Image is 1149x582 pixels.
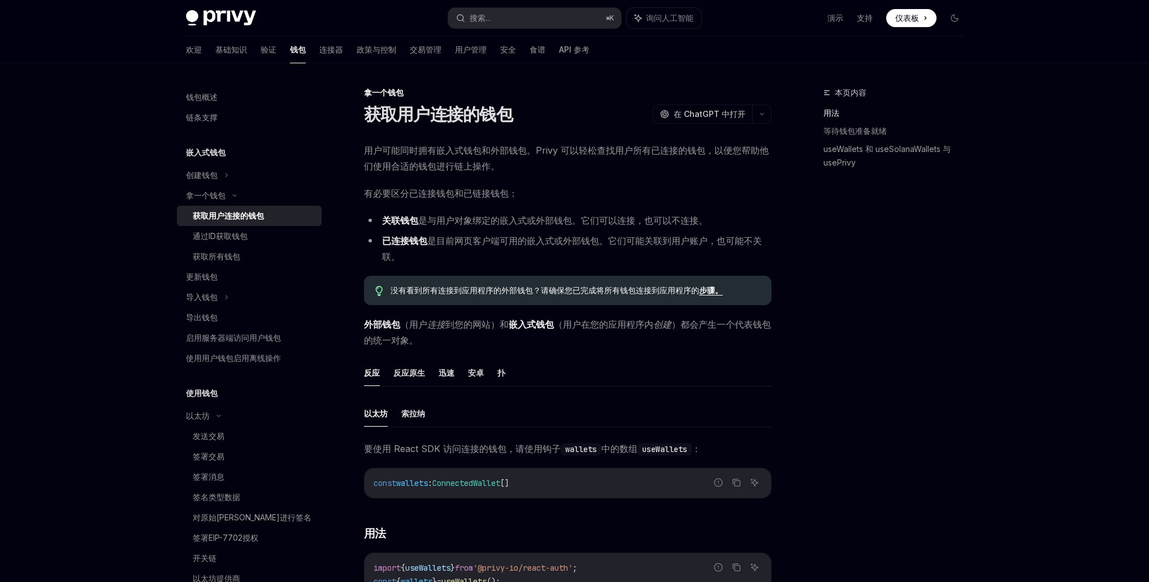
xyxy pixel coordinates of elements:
button: 搜索...⌘K [448,8,621,28]
button: 索拉纳 [401,400,425,427]
button: 复制代码块中的内容 [729,560,744,575]
span: import [374,563,401,573]
span: } [450,563,455,573]
span: { [401,563,405,573]
a: 食谱 [530,36,545,63]
font: 嵌入式钱包 [509,319,554,330]
font: 导出钱包 [186,312,218,322]
button: 询问人工智能 [747,475,762,490]
font: 发送交易 [193,431,224,441]
span: : [428,478,432,488]
font: 用法 [364,527,386,540]
code: useWallets [638,443,692,455]
font: 通过ID获取钱包 [193,231,248,241]
a: 启用服务器端访问用户钱包 [177,328,322,348]
font: （用户 [400,319,427,330]
font: 扑 [497,368,505,377]
font: ）都会 [671,319,699,330]
font: 所有钱包连接到应用程序的 [604,285,699,295]
button: 报告错误代码 [711,475,726,490]
font: 对原始[PERSON_NAME]进行签名 [193,512,311,522]
span: useWallets [405,563,450,573]
font: 获取所有钱包 [193,251,240,261]
span: '@privy-io/react-auth' [473,563,573,573]
font: useWallets 和 useSolanaWallets 与 usePrivy [823,144,951,167]
code: wallets [561,443,601,455]
font: 签署消息 [193,472,224,481]
a: 等待钱包准备就绪 [823,122,973,140]
a: 链条支撑 [177,107,322,128]
font: K [609,14,614,22]
span: wallets [396,478,428,488]
a: 使用用户钱包启用离线操作 [177,348,322,368]
a: 政策与控制 [357,36,396,63]
font: 钱包 [290,45,306,54]
font: 启用服务器端访问用户钱包 [186,333,281,342]
font: （用户在您的应用程序内 [554,319,653,330]
button: 安卓 [468,359,484,386]
font: 已连接钱包 [382,235,427,246]
font: 本页内容 [835,88,866,97]
font: 反应 [364,368,380,377]
font: 要使用 React SDK 访问连接的钱包，请使用钩子 [364,443,561,454]
button: 复制代码块中的内容 [729,475,744,490]
font: 演示 [827,13,843,23]
a: 基础知识 [215,36,247,63]
button: 报告错误代码 [711,560,726,575]
a: 仪表板 [886,9,936,27]
a: 签署交易 [177,446,322,467]
font: 交易管理 [410,45,441,54]
button: 迅速 [439,359,454,386]
font: 没有看到所有连接到应用程序的外部钱包？请确保您已完成将 [391,285,604,295]
font: ： [692,443,701,454]
font: 用户管理 [455,45,487,54]
button: 反应 [364,359,380,386]
a: 签署消息 [177,467,322,487]
a: useWallets 和 useSolanaWallets 与 usePrivy [823,140,973,172]
a: 演示 [827,12,843,24]
a: 更新钱包 [177,267,322,287]
font: 签名类型数据 [193,492,240,502]
font: 钱包概述 [186,92,218,102]
font: 用户可能同时拥有嵌入式钱包和外部钱包。Privy 可以轻松查找用户所有已连接的钱包，以便您帮助他们使用合适的钱包进行链上操作。 [364,145,769,172]
a: 对原始[PERSON_NAME]进行签名 [177,507,322,528]
font: 验证 [261,45,276,54]
font: 支持 [857,13,873,23]
font: 链条支撑 [186,112,218,122]
span: [] [500,478,509,488]
button: 以太坊 [364,400,388,427]
font: 关联钱包 [382,215,418,226]
font: 创建钱包 [186,170,218,180]
a: 交易管理 [410,36,441,63]
font: 在 ChatGPT 中打开 [674,109,745,119]
font: 外部钱包 [364,319,400,330]
a: 钱包 [290,36,306,63]
button: 在 ChatGPT 中打开 [653,105,752,124]
button: 扑 [497,359,505,386]
font: 安卓 [468,368,484,377]
font: 签署EIP-7702授权 [193,533,258,542]
font: 以太坊 [364,409,388,418]
a: 导出钱包 [177,307,322,328]
a: 用户管理 [455,36,487,63]
font: 导入钱包 [186,292,218,302]
font: 仪表板 [895,13,919,23]
font: 使用钱包 [186,388,218,398]
a: 签名类型数据 [177,487,322,507]
button: 切换暗模式 [946,9,964,27]
font: 索拉纳 [401,409,425,418]
span: from [455,563,473,573]
font: 政策与控制 [357,45,396,54]
font: 连接器 [319,45,343,54]
font: 询问人工智能 [646,13,693,23]
font: 等待钱包准备就绪 [823,126,887,136]
font: 是目前网页客户端可用的嵌入式或外部钱包。它们可能关联到用户账户，也可能不关联。 [382,235,762,262]
span: ; [573,563,577,573]
span: ConnectedWallet [432,478,500,488]
a: 用法 [823,104,973,122]
font: 基础知识 [215,45,247,54]
font: 中的数组 [601,443,638,454]
font: 安全 [500,45,516,54]
img: 深色标志 [186,10,256,26]
font: 拿一个钱包 [186,190,226,200]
